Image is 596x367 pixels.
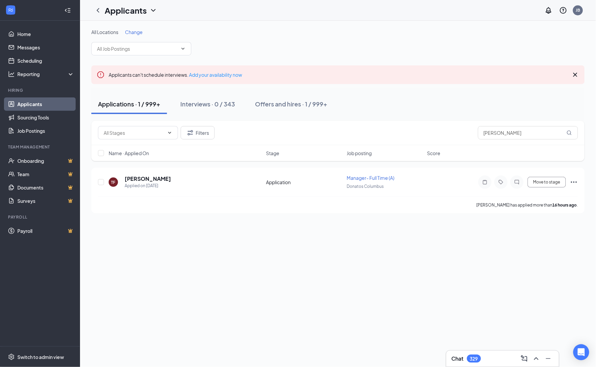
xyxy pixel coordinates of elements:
svg: Tag [497,179,505,185]
h3: Chat [452,355,464,362]
div: Open Intercom Messenger [573,344,589,360]
a: Sourcing Tools [17,111,74,124]
svg: Cross [571,71,579,79]
div: Interviews · 0 / 343 [180,100,235,108]
a: Home [17,27,74,41]
button: Move to stage [528,177,566,188]
a: TeamCrown [17,167,74,181]
svg: ChevronDown [167,130,172,135]
div: Team Management [8,144,73,150]
div: JB [576,7,580,13]
svg: QuestionInfo [559,6,567,14]
p: [PERSON_NAME] has applied more than . [477,202,578,208]
svg: Ellipses [570,178,578,186]
svg: Error [97,71,105,79]
svg: WorkstreamLogo [7,7,14,13]
svg: Settings [8,354,15,360]
div: Applied on [DATE] [125,182,171,189]
a: OnboardingCrown [17,154,74,167]
a: Add your availability now [189,72,242,78]
span: Change [125,29,143,35]
svg: Filter [186,129,194,137]
svg: ChevronDown [180,46,186,51]
div: Switch to admin view [17,354,64,360]
button: Filter Filters [181,126,215,139]
svg: Analysis [8,71,15,77]
svg: Note [481,179,489,185]
svg: MagnifyingGlass [567,130,572,135]
svg: ChevronDown [149,6,157,14]
span: Donatos Columbus [347,184,384,189]
a: Messages [17,41,74,54]
div: Application [266,179,343,186]
div: Applications · 1 / 999+ [98,100,160,108]
svg: Collapse [64,7,71,14]
svg: ChevronLeft [94,6,102,14]
input: All Stages [104,129,164,136]
svg: Notifications [545,6,553,14]
svg: ChatInactive [513,179,521,185]
span: Applicants can't schedule interviews. [109,72,242,78]
div: Payroll [8,214,73,220]
a: SurveysCrown [17,194,74,208]
h1: Applicants [105,5,147,16]
button: ChevronUp [531,353,542,364]
b: 16 hours ago [553,203,577,208]
a: Scheduling [17,54,74,67]
svg: ChevronUp [532,355,540,363]
span: Name · Applied On [109,150,149,156]
a: DocumentsCrown [17,181,74,194]
div: Hiring [8,87,73,93]
span: Manager- Full Time (A) [347,175,394,181]
a: Applicants [17,97,74,111]
div: Reporting [17,71,75,77]
input: Search in applications [478,126,578,139]
h5: [PERSON_NAME] [125,175,171,182]
svg: Minimize [544,355,552,363]
div: TF [111,179,116,185]
span: All Locations [91,29,118,35]
button: Minimize [543,353,554,364]
div: 329 [470,356,478,362]
svg: ComposeMessage [520,355,528,363]
a: Job Postings [17,124,74,137]
div: Offers and hires · 1 / 999+ [255,100,327,108]
button: ComposeMessage [519,353,530,364]
a: PayrollCrown [17,224,74,238]
span: Stage [266,150,279,156]
span: Job posting [347,150,372,156]
span: Score [427,150,441,156]
input: All Job Postings [97,45,178,52]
